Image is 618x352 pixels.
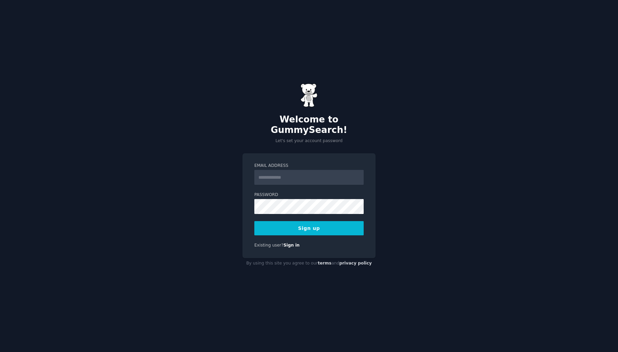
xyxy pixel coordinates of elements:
button: Sign up [254,221,364,235]
label: Email Address [254,163,364,169]
a: privacy policy [339,261,372,266]
h2: Welcome to GummySearch! [242,114,376,136]
div: By using this site you agree to our and [242,258,376,269]
a: Sign in [284,243,300,248]
a: terms [318,261,331,266]
img: Gummy Bear [301,83,317,107]
p: Let's set your account password [242,138,376,144]
label: Password [254,192,364,198]
span: Existing user? [254,243,284,248]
